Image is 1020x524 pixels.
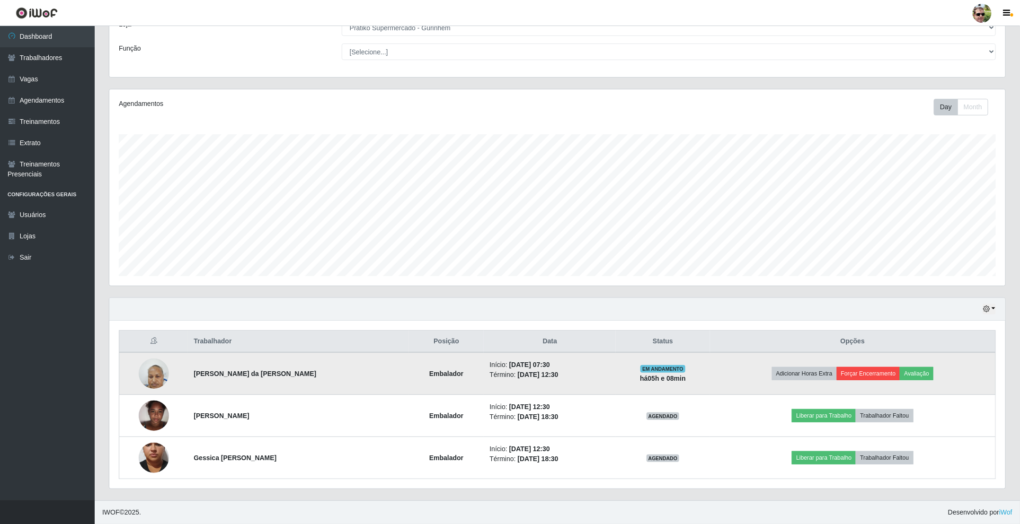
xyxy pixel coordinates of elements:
[856,409,913,422] button: Trabalhador Faltou
[489,402,610,412] li: Início:
[489,360,610,370] li: Início:
[489,370,610,380] li: Término:
[429,454,463,462] strong: Embalador
[518,455,559,463] time: [DATE] 18:30
[772,367,837,380] button: Adicionar Horas Extra
[792,451,856,464] button: Liberar para Trabalho
[102,507,141,517] span: © 2025 .
[119,99,476,109] div: Agendamentos
[16,7,58,19] img: CoreUI Logo
[934,99,988,115] div: First group
[900,367,933,380] button: Avaliação
[616,331,710,353] th: Status
[518,413,559,420] time: [DATE] 18:30
[856,451,913,464] button: Trabalhador Faltou
[429,370,463,377] strong: Embalador
[119,44,141,53] label: Função
[640,365,685,373] span: EM ANDAMENTO
[640,375,686,382] strong: há 05 h e 08 min
[102,508,120,516] span: IWOF
[958,99,988,115] button: Month
[647,454,680,462] span: AGENDADO
[429,412,463,419] strong: Embalador
[194,412,249,419] strong: [PERSON_NAME]
[509,445,550,453] time: [DATE] 12:30
[484,331,616,353] th: Data
[194,370,316,377] strong: [PERSON_NAME] da [PERSON_NAME]
[139,389,169,443] img: 1706900327938.jpeg
[948,507,1012,517] span: Desenvolvido por
[194,454,276,462] strong: Gessica [PERSON_NAME]
[647,412,680,420] span: AGENDADO
[409,331,484,353] th: Posição
[837,367,900,380] button: Forçar Encerramento
[489,412,610,422] li: Término:
[934,99,958,115] button: Day
[792,409,856,422] button: Liberar para Trabalho
[489,454,610,464] li: Término:
[509,403,550,410] time: [DATE] 12:30
[710,331,996,353] th: Opções
[509,361,550,368] time: [DATE] 07:30
[139,353,169,393] img: 1752176484372.jpeg
[934,99,996,115] div: Toolbar with button groups
[188,331,408,353] th: Trabalhador
[518,371,559,378] time: [DATE] 12:30
[489,444,610,454] li: Início:
[139,424,169,491] img: 1746572657158.jpeg
[999,508,1012,516] a: iWof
